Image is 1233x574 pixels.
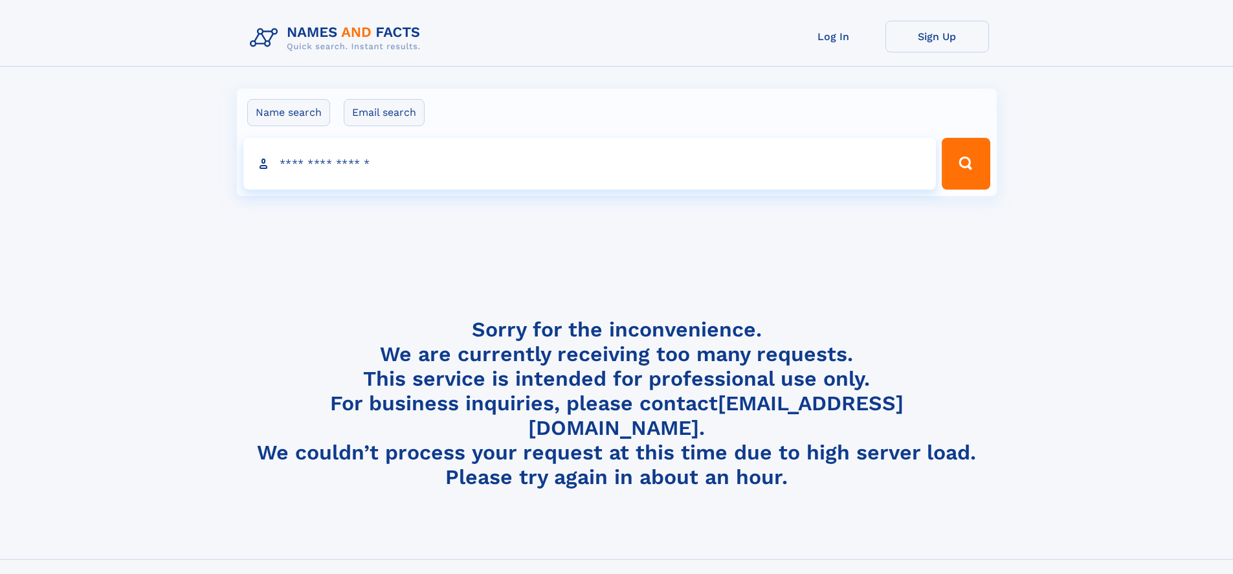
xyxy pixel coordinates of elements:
[528,391,904,440] a: [EMAIL_ADDRESS][DOMAIN_NAME]
[344,99,425,126] label: Email search
[245,21,431,56] img: Logo Names and Facts
[247,99,330,126] label: Name search
[885,21,989,52] a: Sign Up
[243,138,937,190] input: search input
[942,138,990,190] button: Search Button
[245,317,989,490] h4: Sorry for the inconvenience. We are currently receiving too many requests. This service is intend...
[782,21,885,52] a: Log In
